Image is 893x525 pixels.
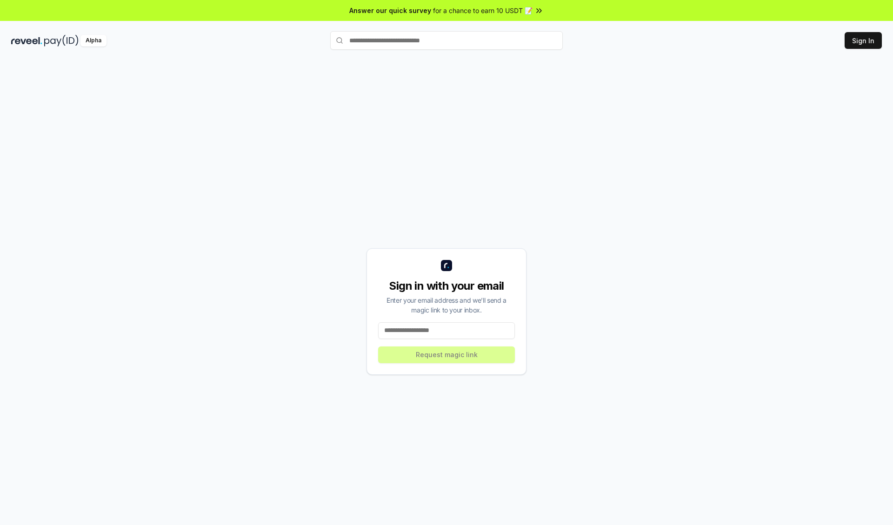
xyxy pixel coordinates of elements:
img: logo_small [441,260,452,271]
div: Alpha [80,35,107,47]
span: for a chance to earn 10 USDT 📝 [433,6,533,15]
div: Sign in with your email [378,279,515,293]
span: Answer our quick survey [349,6,431,15]
img: reveel_dark [11,35,42,47]
img: pay_id [44,35,79,47]
button: Sign In [845,32,882,49]
div: Enter your email address and we’ll send a magic link to your inbox. [378,295,515,315]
